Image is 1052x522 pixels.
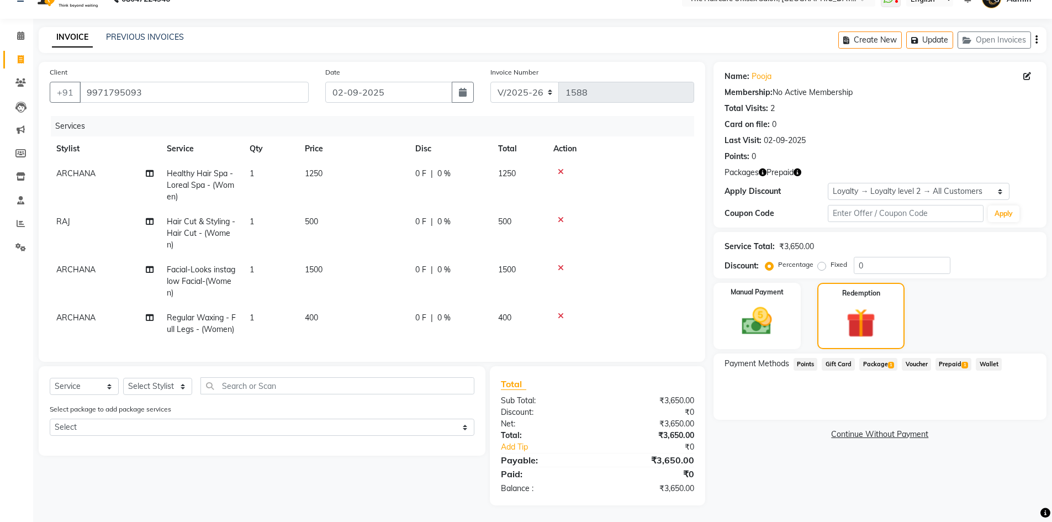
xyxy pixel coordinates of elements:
span: Prepaid [766,167,794,178]
div: Card on file: [725,119,770,130]
span: 0 % [437,312,451,324]
div: ₹0 [598,407,702,418]
span: ARCHANA [56,313,96,323]
div: 02-09-2025 [764,135,806,146]
button: +91 [50,82,81,103]
span: ARCHANA [56,168,96,178]
span: 500 [498,217,511,226]
th: Action [547,136,694,161]
div: Discount: [725,260,759,272]
span: 0 % [437,216,451,228]
th: Service [160,136,243,161]
span: 1500 [498,265,516,275]
span: 0 F [415,264,426,276]
span: 1250 [305,168,323,178]
th: Total [491,136,547,161]
div: Apply Discount [725,186,828,197]
div: 2 [770,103,775,114]
span: Healthy Hair Spa - Loreal Spa - (Women) [167,168,234,202]
input: Enter Offer / Coupon Code [828,205,984,222]
span: 0 % [437,264,451,276]
a: INVOICE [52,28,93,48]
div: ₹3,650.00 [598,430,702,441]
label: Select package to add package services [50,404,171,414]
span: 0 % [437,168,451,180]
span: 1 [250,168,254,178]
div: ₹3,650.00 [779,241,814,252]
div: Name: [725,71,749,82]
span: 0 F [415,312,426,324]
div: Points: [725,151,749,162]
img: _gift.svg [837,305,885,341]
a: Continue Without Payment [716,429,1044,440]
span: 400 [498,313,511,323]
a: PREVIOUS INVOICES [106,32,184,42]
div: ₹3,650.00 [598,395,702,407]
input: Search by Name/Mobile/Email/Code [80,82,309,103]
button: Apply [988,205,1019,222]
img: _cash.svg [732,304,781,339]
span: Packages [725,167,759,178]
span: Prepaid [935,358,971,371]
span: 1 [250,265,254,275]
span: ARCHANA [56,265,96,275]
button: Create New [838,31,902,49]
span: 0 F [415,216,426,228]
div: Last Visit: [725,135,762,146]
span: 1500 [305,265,323,275]
span: 1 [961,362,968,368]
label: Invoice Number [490,67,538,77]
a: Pooja [752,71,771,82]
th: Disc [409,136,491,161]
div: ₹0 [598,467,702,481]
div: Total Visits: [725,103,768,114]
label: Manual Payment [731,287,784,297]
span: Voucher [902,358,931,371]
label: Fixed [831,260,847,270]
div: Membership: [725,87,773,98]
div: No Active Membership [725,87,1035,98]
span: Total [501,378,526,390]
div: 0 [772,119,776,130]
span: 1 [888,362,894,368]
button: Update [906,31,953,49]
button: Open Invoices [958,31,1031,49]
span: Gift Card [822,358,855,371]
span: 1250 [498,168,516,178]
span: RAJ [56,217,70,226]
div: Balance : [493,483,598,494]
div: Coupon Code [725,208,828,219]
div: Service Total: [725,241,775,252]
label: Date [325,67,340,77]
label: Client [50,67,67,77]
span: | [431,264,433,276]
span: 400 [305,313,318,323]
span: Payment Methods [725,358,789,370]
span: Regular Waxing - Full Legs - (Women) [167,313,236,334]
div: Discount: [493,407,598,418]
span: | [431,216,433,228]
div: ₹3,650.00 [598,483,702,494]
span: 0 F [415,168,426,180]
span: Facial-Looks instaglow Facial-(Women) [167,265,235,298]
label: Redemption [842,288,880,298]
th: Stylist [50,136,160,161]
div: ₹0 [615,441,702,453]
div: Total: [493,430,598,441]
input: Search or Scan [200,377,474,394]
th: Price [298,136,409,161]
div: ₹3,650.00 [598,454,702,467]
span: Points [794,358,818,371]
span: Hair Cut & Styling - Hair Cut - (Women) [167,217,235,250]
th: Qty [243,136,298,161]
div: Payable: [493,454,598,467]
div: Net: [493,418,598,430]
span: 1 [250,217,254,226]
span: 500 [305,217,318,226]
span: | [431,312,433,324]
div: Services [51,116,702,136]
span: | [431,168,433,180]
a: Add Tip [493,441,615,453]
span: Package [859,358,897,371]
div: Paid: [493,467,598,481]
